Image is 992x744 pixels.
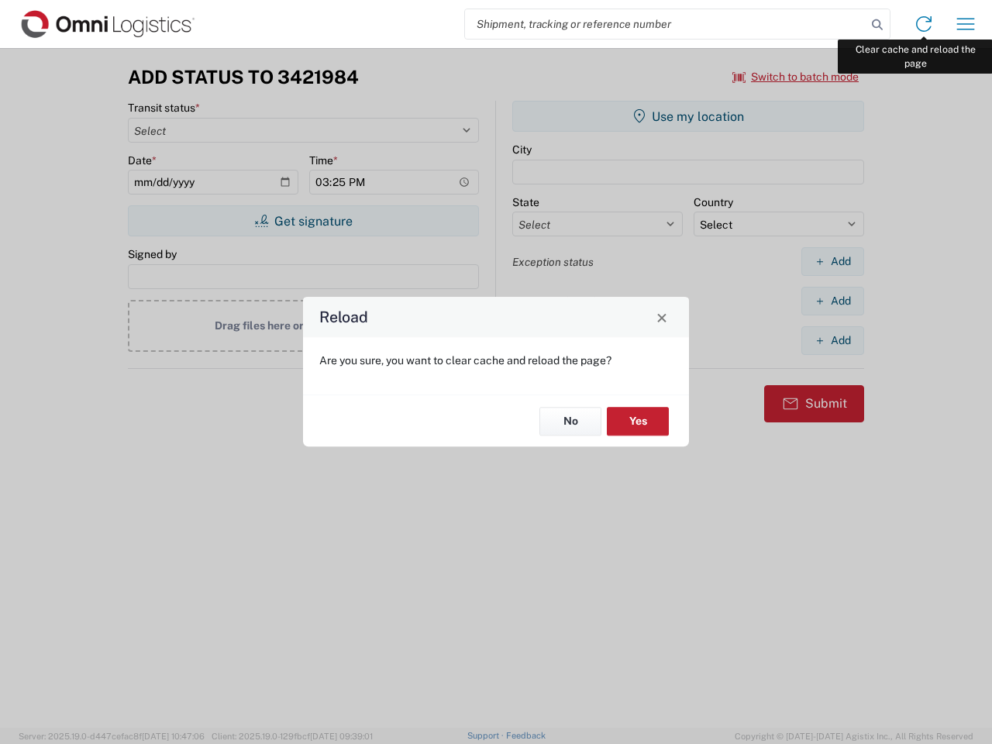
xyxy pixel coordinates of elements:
p: Are you sure, you want to clear cache and reload the page? [319,353,673,367]
input: Shipment, tracking or reference number [465,9,866,39]
button: Close [651,306,673,328]
button: No [539,407,601,436]
h4: Reload [319,306,368,329]
button: Yes [607,407,669,436]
